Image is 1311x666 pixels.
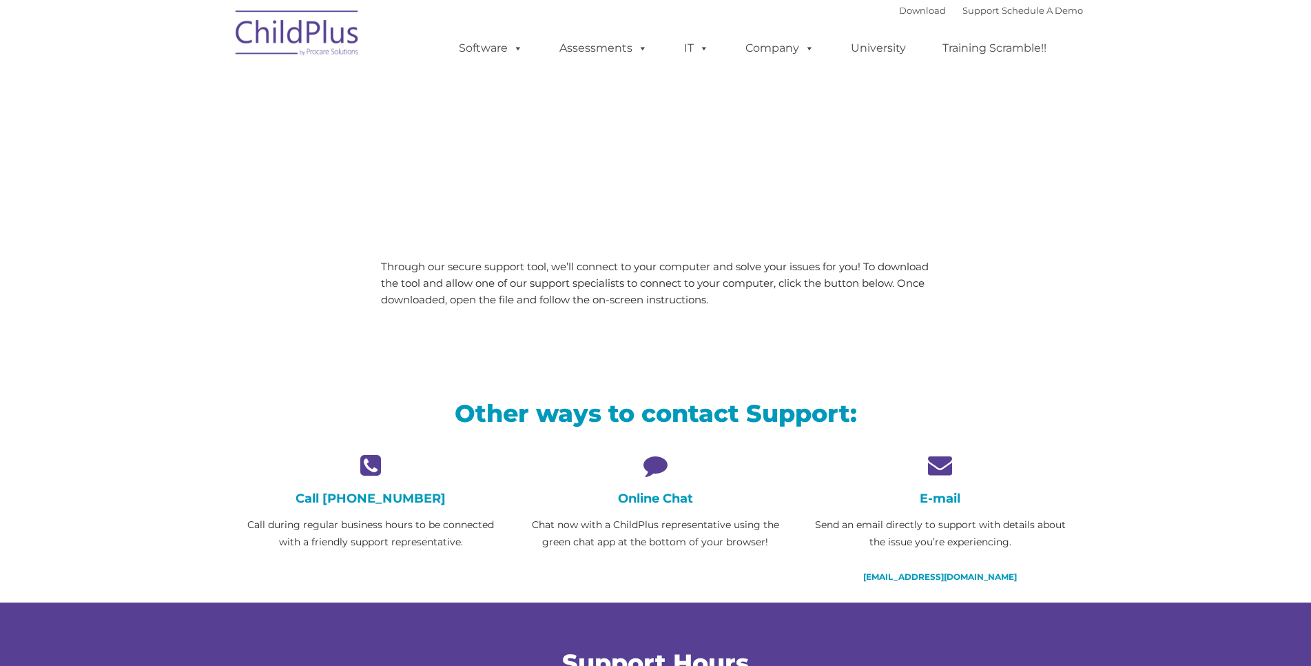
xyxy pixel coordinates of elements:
a: Company [732,34,828,62]
a: Software [445,34,537,62]
span: LiveSupport with SplashTop [239,99,754,141]
img: ChildPlus by Procare Solutions [229,1,367,70]
font: | [899,5,1083,16]
p: Send an email directly to support with details about the issue you’re experiencing. [808,516,1072,551]
a: Support [962,5,999,16]
p: Through our secure support tool, we’ll connect to your computer and solve your issues for you! To... [381,259,930,308]
p: Chat now with a ChildPlus representative using the green chat app at the bottom of your browser! [524,516,787,551]
h4: Online Chat [524,491,787,506]
h2: Other ways to contact Support: [239,398,1073,429]
a: Download [899,5,946,16]
a: IT [670,34,723,62]
a: Schedule A Demo [1002,5,1083,16]
a: Training Scramble!! [929,34,1060,62]
a: [EMAIL_ADDRESS][DOMAIN_NAME] [863,572,1017,582]
a: Assessments [546,34,661,62]
p: Call during regular business hours to be connected with a friendly support representative. [239,516,503,551]
h4: Call [PHONE_NUMBER] [239,491,503,506]
h4: E-mail [808,491,1072,506]
a: University [837,34,920,62]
